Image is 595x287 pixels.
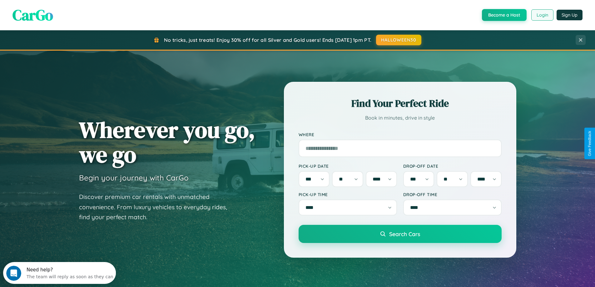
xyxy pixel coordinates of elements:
[299,225,502,243] button: Search Cars
[557,10,583,20] button: Sign Up
[403,163,502,169] label: Drop-off Date
[79,173,189,182] h3: Begin your journey with CarGo
[2,2,116,20] div: Open Intercom Messenger
[23,10,110,17] div: The team will reply as soon as they can
[23,5,110,10] div: Need help?
[376,35,421,45] button: HALLOWEEN30
[531,9,553,21] button: Login
[164,37,371,43] span: No tricks, just treats! Enjoy 30% off for all Silver and Gold users! Ends [DATE] 1pm PT.
[588,131,592,156] div: Give Feedback
[79,192,235,222] p: Discover premium car rentals with unmatched convenience. From luxury vehicles to everyday rides, ...
[299,113,502,122] p: Book in minutes, drive in style
[299,192,397,197] label: Pick-up Time
[299,96,502,110] h2: Find Your Perfect Ride
[79,117,255,167] h1: Wherever you go, we go
[299,132,502,137] label: Where
[299,163,397,169] label: Pick-up Date
[3,262,116,284] iframe: Intercom live chat discovery launcher
[403,192,502,197] label: Drop-off Time
[6,266,21,281] iframe: Intercom live chat
[482,9,527,21] button: Become a Host
[12,5,53,25] span: CarGo
[389,230,420,237] span: Search Cars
